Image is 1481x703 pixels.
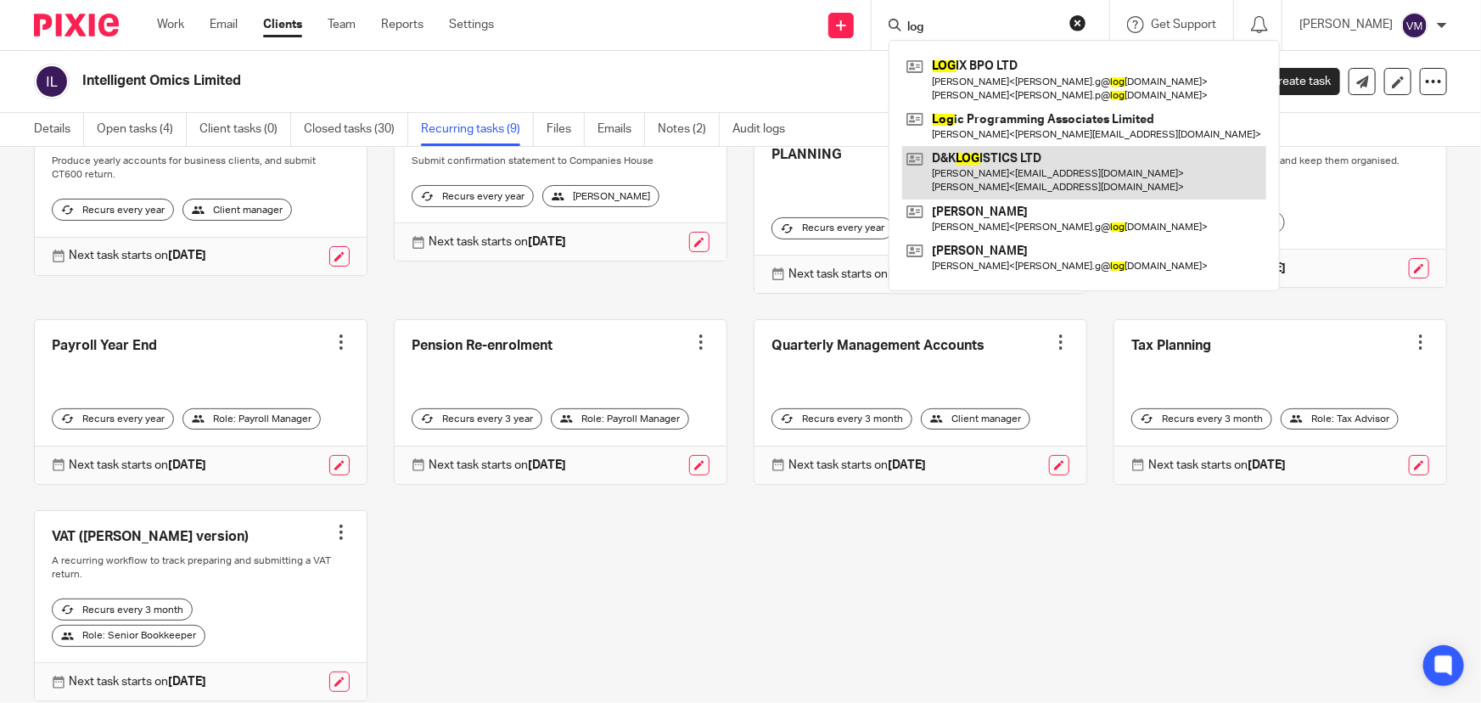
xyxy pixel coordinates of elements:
p: Next task starts on [69,673,206,690]
div: Recurs every year [52,408,174,430]
a: Emails [597,113,645,146]
a: Client tasks (0) [199,113,291,146]
strong: [DATE] [528,236,566,248]
a: Create task [1242,68,1340,95]
a: Email [210,16,238,33]
div: Client manager [921,408,1030,430]
a: Open tasks (4) [97,113,187,146]
span: Get Support [1151,19,1216,31]
strong: [DATE] [528,459,566,471]
p: Next task starts on [788,266,926,283]
img: svg%3E [1401,12,1428,39]
div: Role: Senior Bookkeeper [52,625,205,647]
a: Work [157,16,184,33]
a: Reports [381,16,424,33]
strong: [DATE] [168,459,206,471]
p: Next task starts on [429,457,566,474]
strong: [DATE] [888,459,926,471]
p: [PERSON_NAME] [1299,16,1393,33]
div: Recurs every year [412,185,534,207]
div: Recurs every 3 month [1131,408,1272,430]
div: Recurs every 3 year [412,408,542,430]
img: svg%3E [34,64,70,99]
div: Role: Tax Advisor [1281,408,1399,430]
div: Recurs every 3 month [52,599,193,621]
strong: [DATE] [168,250,206,262]
a: Recurring tasks (9) [421,113,534,146]
a: Audit logs [732,113,798,146]
a: Team [328,16,356,33]
p: Next task starts on [429,233,566,250]
img: Pixie [34,14,119,37]
button: Clear [1069,14,1086,31]
div: Recurs every year [771,217,894,239]
h2: Intelligent Omics Limited [82,72,990,90]
p: Next task starts on [69,457,206,474]
a: Notes (2) [658,113,720,146]
div: [PERSON_NAME] [542,185,659,207]
strong: [DATE] [168,676,206,688]
a: Files [547,113,585,146]
p: Next task starts on [69,247,206,264]
strong: [DATE] [1248,459,1286,471]
a: Details [34,113,84,146]
div: Recurs every 3 month [771,408,912,430]
p: Next task starts on [1148,457,1286,474]
div: Recurs every year [52,199,174,221]
a: Settings [449,16,494,33]
a: Closed tasks (30) [304,113,408,146]
div: Role: Payroll Manager [182,408,321,430]
input: Search [906,20,1058,36]
a: Clients [263,16,302,33]
div: Role: Payroll Manager [551,408,689,430]
div: Client manager [182,199,292,221]
p: Next task starts on [788,457,926,474]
